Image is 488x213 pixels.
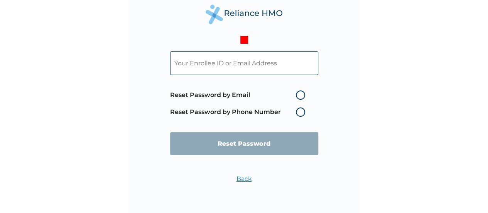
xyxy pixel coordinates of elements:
[170,51,318,75] input: Your Enrollee ID or Email Address
[170,87,309,121] span: Password reset method
[170,132,318,155] input: Reset Password
[170,90,309,100] label: Reset Password by Email
[206,5,283,24] img: Reliance Health's Logo
[170,107,309,117] label: Reset Password by Phone Number
[236,175,252,182] a: Back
